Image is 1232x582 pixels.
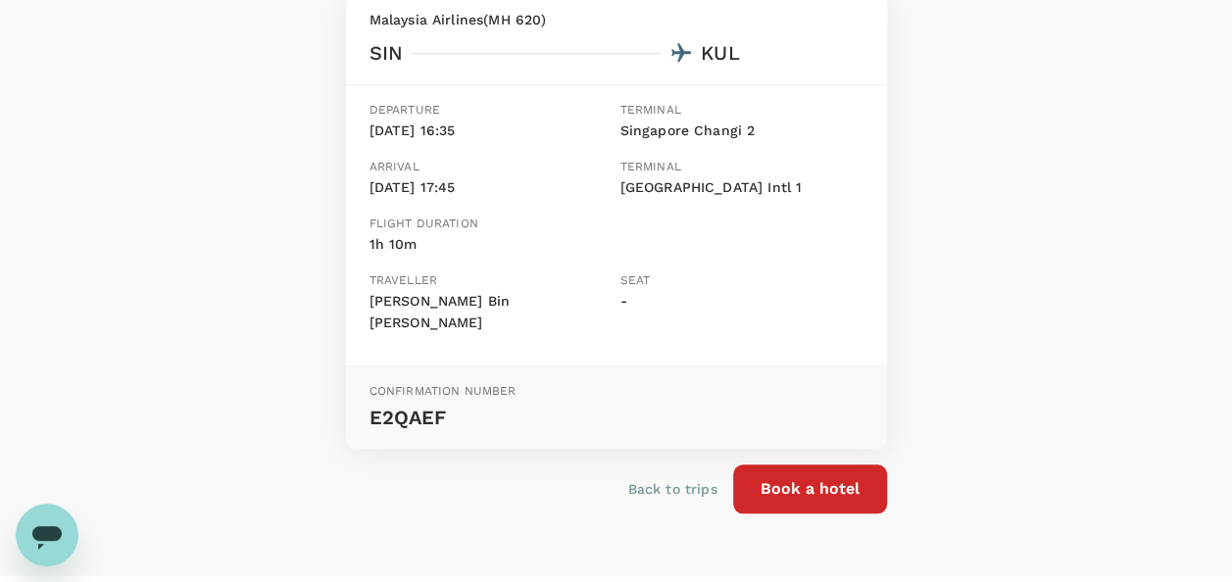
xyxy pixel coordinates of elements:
[370,177,613,199] p: [DATE] 17:45
[370,271,613,291] p: Traveller
[620,101,863,121] p: Terminal
[701,37,739,69] div: KUL
[370,291,613,334] p: [PERSON_NAME] Bin [PERSON_NAME]
[620,271,863,291] p: Seat
[628,479,717,499] a: Back to trips
[733,464,887,513] button: Book a hotel
[733,479,887,495] a: Book a hotel
[620,177,863,199] p: [GEOGRAPHIC_DATA] Intl 1
[370,382,863,402] p: Confirmation number
[620,121,863,142] p: Singapore Changi 2
[370,121,613,142] p: [DATE] 16:35
[370,402,863,433] p: E2QAEF
[370,37,403,69] div: SIN
[370,101,613,121] p: Departure
[370,234,478,256] p: 1h 10m
[370,158,613,177] p: Arrival
[620,158,863,177] p: Terminal
[370,215,478,234] p: Flight duration
[16,504,78,566] iframe: Button to launch messaging window
[620,291,863,313] p: -
[370,10,863,29] p: Malaysia Airlines ( MH 620 )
